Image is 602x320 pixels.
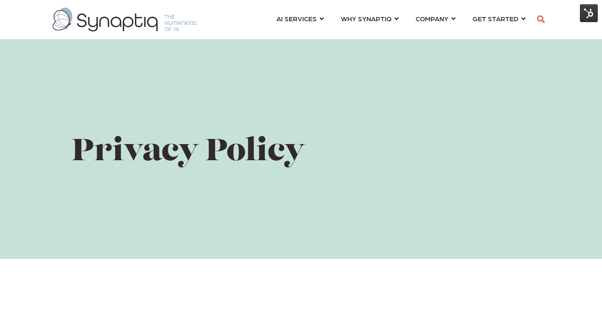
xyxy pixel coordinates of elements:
[72,136,530,170] h1: Privacy Policy
[473,13,518,24] span: GET STARTED
[473,11,526,26] a: GET STARTED
[276,11,324,26] a: AI SERVICES
[580,4,598,22] img: HubSpot Tools Menu Toggle
[416,11,456,26] a: COMPANY
[341,11,399,26] a: WHY SYNAPTIQ
[276,13,317,24] span: AI SERVICES
[53,8,197,31] img: synaptiq logo-1
[341,13,391,24] span: WHY SYNAPTIQ
[416,13,448,24] span: COMPANY
[268,4,534,35] nav: menu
